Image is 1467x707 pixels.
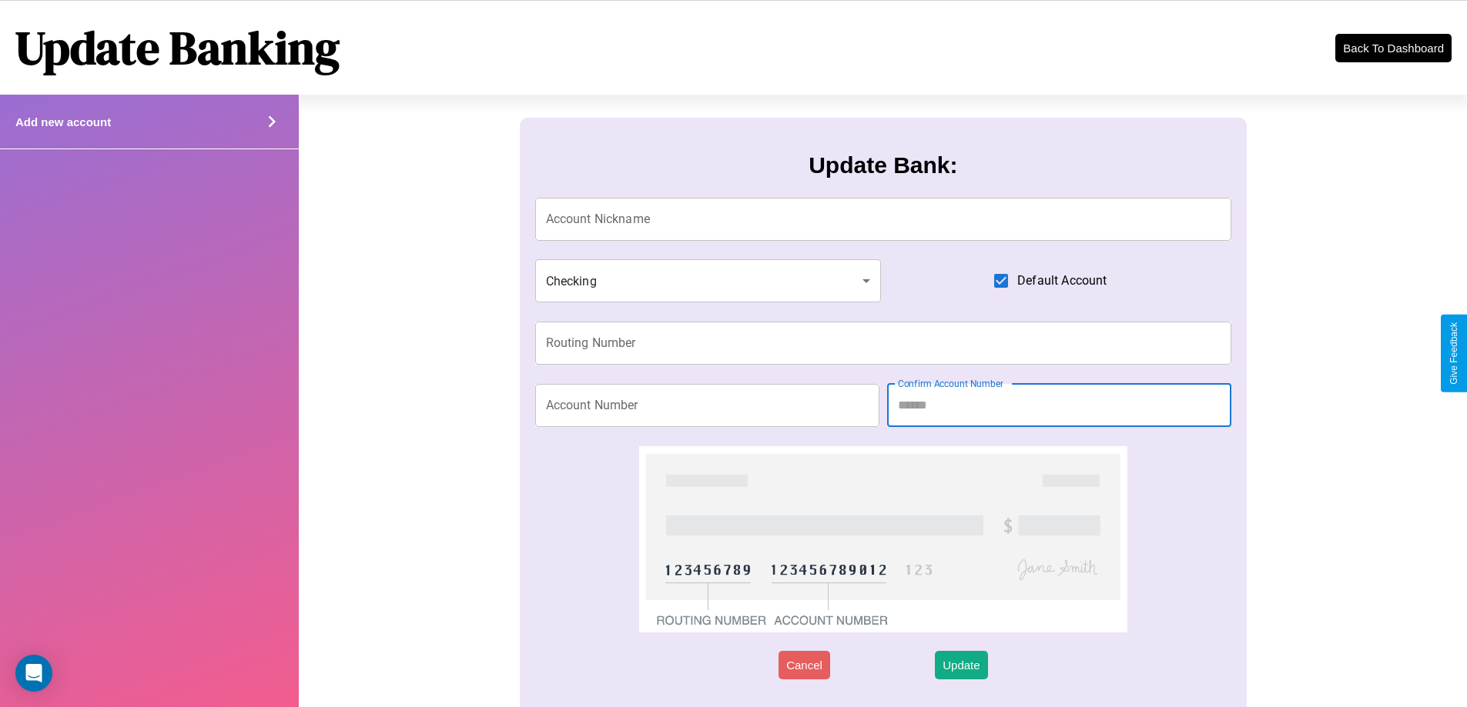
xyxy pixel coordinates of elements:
[639,446,1127,632] img: check
[1449,322,1459,385] div: Give Feedback
[809,152,957,178] h3: Update Bank:
[1017,272,1107,290] span: Default Account
[935,651,987,679] button: Update
[535,259,882,302] div: Checking
[898,377,1003,390] label: Confirm Account Number
[15,115,111,128] h4: Add new account
[779,651,830,679] button: Cancel
[15,655,52,692] div: Open Intercom Messenger
[15,16,340,79] h1: Update Banking
[1335,34,1452,62] button: Back To Dashboard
